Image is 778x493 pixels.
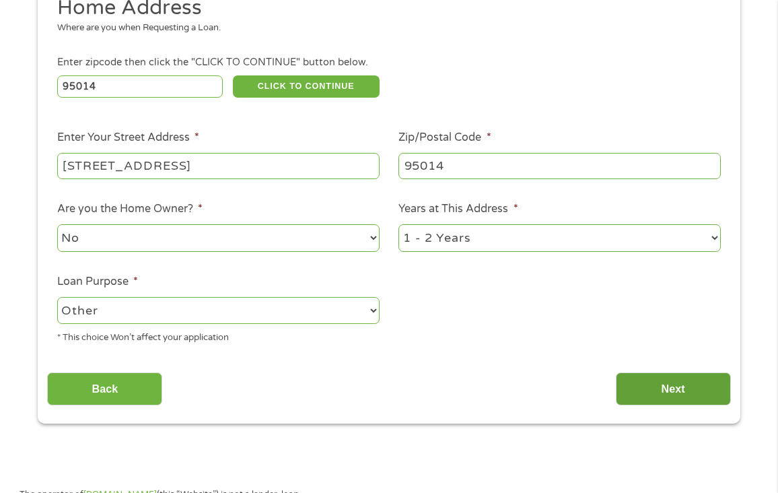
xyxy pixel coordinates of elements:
input: Back [47,372,162,405]
button: CLICK TO CONTINUE [233,75,380,98]
div: * This choice Won’t affect your application [57,327,380,345]
label: Loan Purpose [57,275,138,289]
label: Years at This Address [398,202,518,216]
label: Zip/Postal Code [398,131,491,145]
label: Are you the Home Owner? [57,202,203,216]
label: Enter Your Street Address [57,131,199,145]
div: Enter zipcode then click the "CLICK TO CONTINUE" button below. [57,55,721,70]
input: Next [616,372,731,405]
div: Where are you when Requesting a Loan. [57,22,711,35]
input: 1 Main Street [57,153,380,178]
input: Enter Zipcode (e.g 01510) [57,75,223,98]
